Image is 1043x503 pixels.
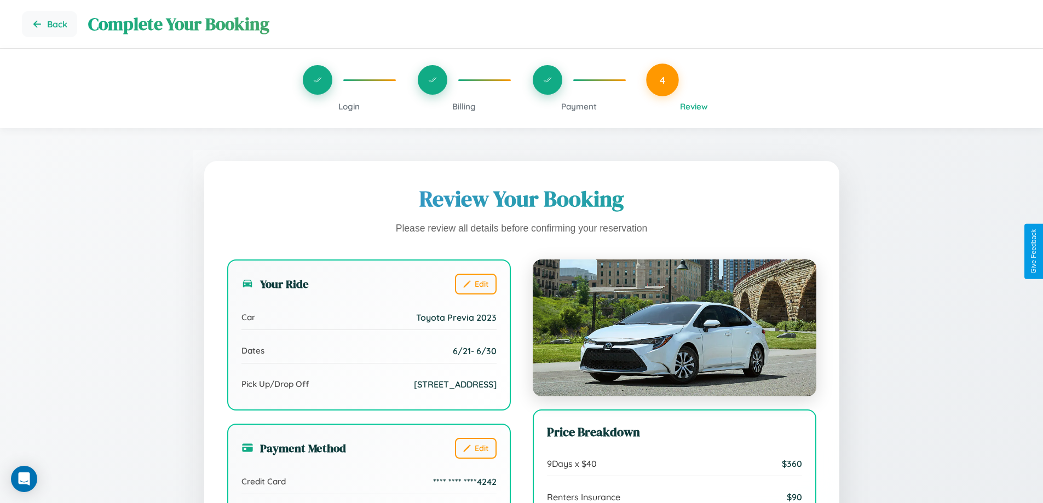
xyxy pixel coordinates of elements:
[11,466,37,492] div: Open Intercom Messenger
[88,12,1021,36] h1: Complete Your Booking
[414,379,497,390] span: [STREET_ADDRESS]
[547,458,597,469] span: 9 Days x $ 40
[338,101,360,112] span: Login
[227,220,816,238] p: Please review all details before confirming your reservation
[782,458,802,469] span: $ 360
[547,424,802,441] h3: Price Breakdown
[22,11,77,37] button: Go back
[241,379,309,389] span: Pick Up/Drop Off
[227,184,816,213] h1: Review Your Booking
[547,492,620,502] span: Renters Insurance
[561,101,597,112] span: Payment
[455,274,497,294] button: Edit
[1030,229,1038,274] div: Give Feedback
[241,345,264,356] span: Dates
[241,276,309,292] h3: Your Ride
[787,492,802,502] span: $ 90
[533,259,816,396] img: Toyota Previa
[452,101,476,112] span: Billing
[680,101,708,112] span: Review
[241,476,286,487] span: Credit Card
[416,312,497,323] span: Toyota Previa 2023
[453,345,497,356] span: 6 / 21 - 6 / 30
[455,438,497,459] button: Edit
[241,312,255,322] span: Car
[241,440,346,456] h3: Payment Method
[660,74,665,86] span: 4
